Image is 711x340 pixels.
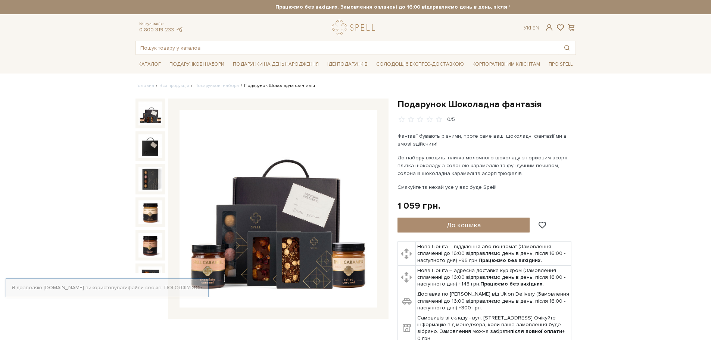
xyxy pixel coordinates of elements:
[239,82,315,89] li: Подарунок Шоколадна фантазія
[138,102,162,125] img: Подарунок Шоколадна фантазія
[332,20,378,35] a: logo
[533,25,539,31] a: En
[138,233,162,257] img: Подарунок Шоколадна фантазія
[510,328,562,334] b: після повної оплати
[397,218,530,233] button: До кошика
[6,284,208,291] div: Я дозволяю [DOMAIN_NAME] використовувати
[416,242,571,266] td: Нова Пошта – відділення або поштомат (Замовлення сплаченні до 16:00 відправляємо день в день, піс...
[135,59,164,70] span: Каталог
[397,183,573,191] p: Смакуйте та нехай усе у вас буде Spell!
[324,59,371,70] span: Ідеї подарунків
[138,266,162,290] img: Подарунок Шоколадна фантазія
[530,25,531,31] span: |
[176,26,183,33] a: telegram
[138,167,162,191] img: Подарунок Шоколадна фантазія
[546,59,576,70] span: Про Spell
[202,4,642,10] strong: Працюємо без вихідних. Замовлення оплачені до 16:00 відправляємо день в день, після 16:00 - насту...
[470,58,543,71] a: Корпоративним клієнтам
[447,116,455,123] div: 0/5
[397,99,576,110] h1: Подарунок Шоколадна фантазія
[139,22,183,26] span: Консультація:
[558,41,576,54] button: Пошук товару у каталозі
[180,110,377,308] img: Подарунок Шоколадна фантазія
[478,257,542,263] b: Працюємо без вихідних.
[164,284,202,291] a: Погоджуюсь
[138,200,162,224] img: Подарунок Шоколадна фантазія
[416,289,571,313] td: Доставка по [PERSON_NAME] від Uklon Delivery (Замовлення сплаченні до 16:00 відправляємо день в д...
[397,154,573,177] p: До набору входить: плитка молочного шоколаду з горіховим асорті, плитка шоколаду з солоною караме...
[128,284,162,291] a: файли cookie
[397,200,440,212] div: 1 059 грн.
[230,59,322,70] span: Подарунки на День народження
[139,26,174,33] a: 0 800 319 233
[166,59,227,70] span: Подарункові набори
[159,83,189,88] a: Вся продукція
[397,132,573,148] p: Фантазії бувають різними, проте саме ваші шоколадні фантазії ми в змозі здійснити!
[138,134,162,158] img: Подарунок Шоколадна фантазія
[480,281,544,287] b: Працюємо без вихідних.
[416,265,571,289] td: Нова Пошта – адресна доставка кур'єром (Замовлення сплаченні до 16:00 відправляємо день в день, п...
[524,25,539,31] div: Ук
[194,83,239,88] a: Подарункові набори
[447,221,481,229] span: До кошика
[136,41,558,54] input: Пошук товару у каталозі
[373,58,467,71] a: Солодощі з експрес-доставкою
[135,83,154,88] a: Головна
